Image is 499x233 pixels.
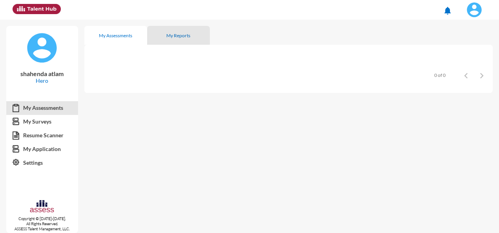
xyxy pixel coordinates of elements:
button: Previous page [458,67,474,83]
a: Resume Scanner [6,128,78,142]
p: Copyright © [DATE]-[DATE]. All Rights Reserved. ASSESS Talent Management, LLC. [6,216,78,231]
img: assesscompany-logo.png [29,199,55,215]
mat-icon: notifications [443,6,452,15]
a: My Surveys [6,115,78,129]
a: My Application [6,142,78,156]
div: My Assessments [99,33,132,38]
button: Next page [474,67,490,83]
a: Settings [6,156,78,170]
img: default%20profile%20image.svg [26,32,58,64]
a: My Assessments [6,101,78,115]
p: shahenda atlam [13,70,72,77]
div: My Reports [166,33,190,38]
p: Hero [13,77,72,84]
div: 0 of 0 [434,72,446,78]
